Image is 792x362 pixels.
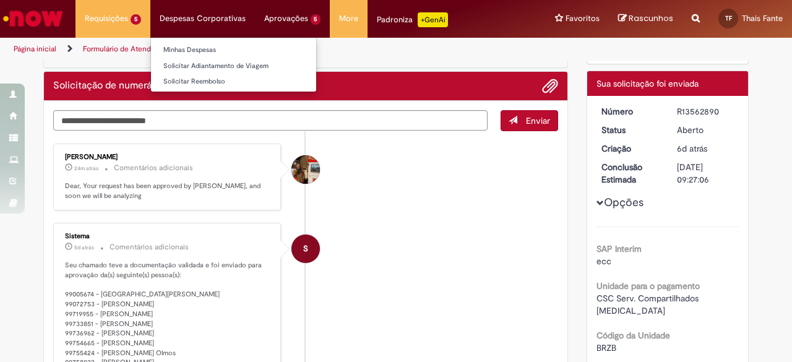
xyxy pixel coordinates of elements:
[596,280,700,291] b: Unidade para o pagamento
[160,12,246,25] span: Despesas Corporativas
[677,143,707,154] span: 6d atrás
[85,12,128,25] span: Requisições
[418,12,448,27] p: +GenAi
[151,75,316,88] a: Solicitar Reembolso
[74,165,98,172] span: 24m atrás
[742,13,783,24] span: Thais Fante
[151,43,316,57] a: Minhas Despesas
[501,110,558,131] button: Enviar
[377,12,448,27] div: Padroniza
[151,59,316,73] a: Solicitar Adiantamento de Viagem
[303,234,308,264] span: S
[74,244,94,251] span: 5d atrás
[264,12,308,25] span: Aprovações
[9,38,519,61] ul: Trilhas de página
[291,235,320,263] div: System
[53,110,488,131] textarea: Digite sua mensagem aqui...
[74,244,94,251] time: 24/09/2025 17:59:35
[65,153,271,161] div: [PERSON_NAME]
[629,12,673,24] span: Rascunhos
[596,293,701,316] span: CSC Serv. Compartilhados [MEDICAL_DATA]
[14,44,56,54] a: Página inicial
[596,330,670,341] b: Código da Unidade
[592,124,668,136] dt: Status
[526,115,550,126] span: Enviar
[83,44,174,54] a: Formulário de Atendimento
[291,155,320,184] div: Ana Carolina De Carvalho Gilberti
[596,78,699,89] span: Sua solicitação foi enviada
[311,14,321,25] span: 5
[114,163,193,173] small: Comentários adicionais
[110,242,189,252] small: Comentários adicionais
[592,105,668,118] dt: Número
[725,14,732,22] span: TF
[596,243,642,254] b: SAP Interim
[677,142,734,155] div: 24/09/2025 12:47:20
[542,78,558,94] button: Adicionar anexos
[677,124,734,136] div: Aberto
[339,12,358,25] span: More
[592,142,668,155] dt: Criação
[566,12,600,25] span: Favoritos
[677,161,734,186] div: [DATE] 09:27:06
[677,143,707,154] time: 24/09/2025 12:47:20
[65,181,271,200] p: Dear, Your request has been approved by [PERSON_NAME], and soon we will be analyzing
[53,80,163,92] h2: Solicitação de numerário Histórico de tíquete
[592,161,668,186] dt: Conclusão Estimada
[677,105,734,118] div: R13562890
[131,14,141,25] span: 5
[74,165,98,172] time: 29/09/2025 16:26:39
[618,13,673,25] a: Rascunhos
[150,37,317,92] ul: Despesas Corporativas
[1,6,65,31] img: ServiceNow
[596,342,616,353] span: BRZB
[596,256,611,267] span: ecc
[65,233,271,240] div: Sistema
